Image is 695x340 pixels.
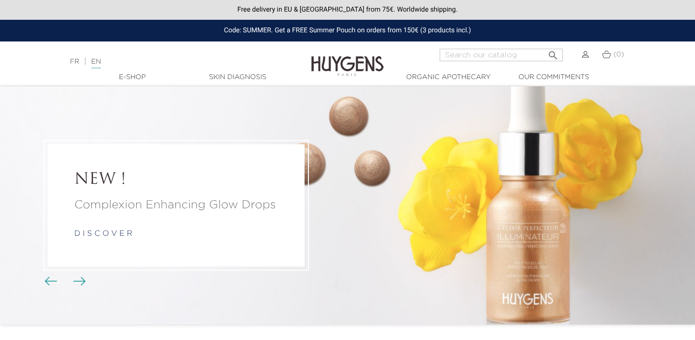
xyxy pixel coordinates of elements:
input: Search [440,49,563,61]
img: Huygens [311,41,384,78]
div: Carousel buttons [48,274,80,288]
a: NEW ! [74,171,278,189]
i:  [547,47,559,58]
a: E-Shop [84,72,181,82]
a: FR [70,58,79,65]
a: Skin Diagnosis [189,72,286,82]
a: d i s c o v e r [74,230,132,238]
button:  [544,46,562,59]
a: Organic Apothecary [400,72,497,82]
a: Our commitments [505,72,602,82]
a: EN [91,58,101,68]
span: (0) [613,51,624,58]
a: Complexion Enhancing Glow Drops [74,196,278,214]
div: | [65,56,282,68]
